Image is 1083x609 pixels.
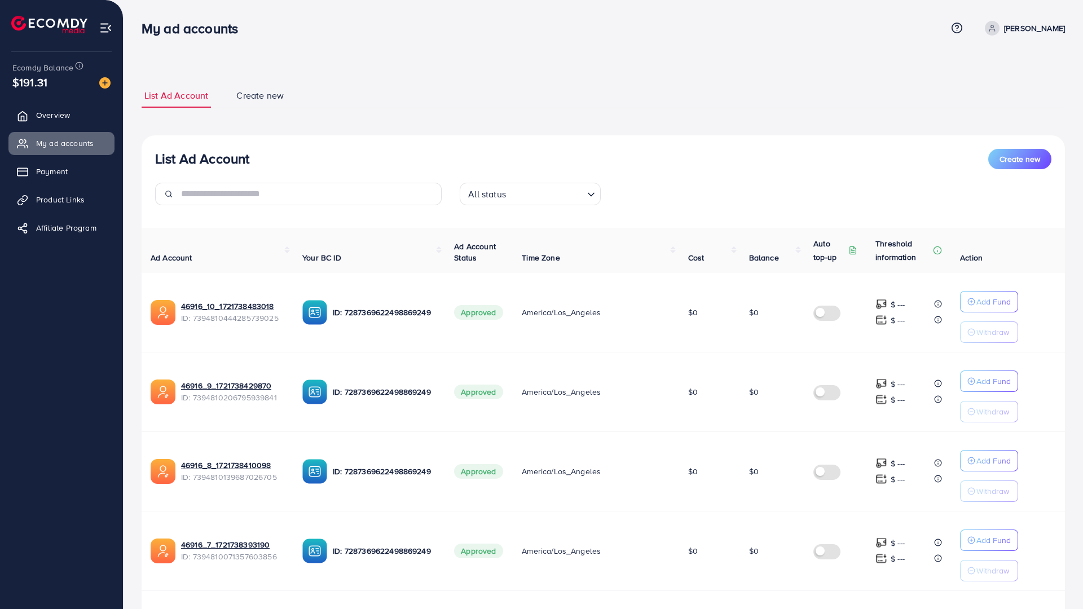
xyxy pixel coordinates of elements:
span: Ad Account [151,252,192,263]
button: Withdraw [960,401,1018,422]
img: ic-ba-acc.ded83a64.svg [302,539,327,563]
span: $0 [749,386,759,398]
span: ID: 7394810444285739025 [181,312,284,324]
input: Search for option [509,184,583,202]
span: Cost [688,252,705,263]
span: ID: 7394810206795939841 [181,392,284,403]
span: $0 [688,545,698,557]
img: logo [11,16,87,33]
button: Create new [988,149,1051,169]
span: Time Zone [522,252,560,263]
p: Withdraw [976,564,1009,577]
img: ic-ads-acc.e4c84228.svg [151,300,175,325]
span: Product Links [36,194,85,205]
p: ID: 7287369622498869249 [333,544,436,558]
button: Withdraw [960,480,1018,502]
h3: List Ad Account [155,151,249,167]
div: Search for option [460,183,601,205]
img: top-up amount [875,553,887,564]
p: ID: 7287369622498869249 [333,306,436,319]
span: $0 [749,307,759,318]
p: Withdraw [976,325,1009,339]
p: $ --- [891,377,905,391]
p: $ --- [891,457,905,470]
p: Auto top-up [813,237,846,264]
span: $0 [749,545,759,557]
span: Create new [236,89,284,102]
img: top-up amount [875,298,887,310]
div: <span class='underline'>46916_10_1721738483018</span></br>7394810444285739025 [181,301,284,324]
button: Add Fund [960,450,1018,471]
p: Add Fund [976,374,1011,388]
p: $ --- [891,298,905,311]
span: Ecomdy Balance [12,62,73,73]
span: Approved [454,385,503,399]
span: Ad Account Status [454,241,496,263]
p: ID: 7287369622498869249 [333,465,436,478]
img: ic-ads-acc.e4c84228.svg [151,379,175,404]
img: ic-ba-acc.ded83a64.svg [302,459,327,484]
p: Withdraw [976,405,1009,418]
a: 46916_10_1721738483018 [181,301,274,312]
p: ID: 7287369622498869249 [333,385,436,399]
button: Add Fund [960,370,1018,392]
span: $0 [688,466,698,477]
a: Overview [8,104,115,126]
p: Add Fund [976,454,1011,467]
img: top-up amount [875,394,887,405]
div: <span class='underline'>46916_8_1721738410098</span></br>7394810139687026705 [181,460,284,483]
button: Add Fund [960,291,1018,312]
p: Add Fund [976,533,1011,547]
p: Add Fund [976,295,1011,308]
img: menu [99,21,112,34]
span: ID: 7394810071357603856 [181,551,284,562]
span: Overview [36,109,70,121]
a: My ad accounts [8,132,115,155]
p: $ --- [891,314,905,327]
span: All status [466,186,508,202]
a: Affiliate Program [8,217,115,239]
span: Approved [454,464,503,479]
img: ic-ba-acc.ded83a64.svg [302,300,327,325]
img: top-up amount [875,537,887,549]
span: America/Los_Angeles [522,466,601,477]
a: 46916_8_1721738410098 [181,460,271,471]
button: Withdraw [960,560,1018,581]
a: 46916_9_1721738429870 [181,380,271,391]
a: [PERSON_NAME] [980,21,1065,36]
span: America/Los_Angeles [522,386,601,398]
img: top-up amount [875,473,887,485]
p: $ --- [891,536,905,550]
span: Action [960,252,983,263]
div: <span class='underline'>46916_9_1721738429870</span></br>7394810206795939841 [181,380,284,403]
span: $0 [688,307,698,318]
div: <span class='underline'>46916_7_1721738393190</span></br>7394810071357603856 [181,539,284,562]
span: America/Los_Angeles [522,545,601,557]
span: My ad accounts [36,138,94,149]
p: $ --- [891,552,905,566]
p: Threshold information [875,237,931,264]
img: top-up amount [875,314,887,326]
button: Withdraw [960,321,1018,343]
span: $0 [749,466,759,477]
img: ic-ba-acc.ded83a64.svg [302,379,327,404]
p: [PERSON_NAME] [1004,21,1065,35]
span: Create new [1000,153,1040,165]
span: ID: 7394810139687026705 [181,471,284,483]
span: List Ad Account [144,89,208,102]
span: $191.31 [12,74,47,90]
span: America/Los_Angeles [522,307,601,318]
span: $0 [688,386,698,398]
a: Payment [8,160,115,183]
img: top-up amount [875,457,887,469]
img: ic-ads-acc.e4c84228.svg [151,539,175,563]
p: $ --- [891,393,905,407]
p: $ --- [891,473,905,486]
img: top-up amount [875,378,887,390]
a: Product Links [8,188,115,211]
span: Your BC ID [302,252,341,263]
p: Withdraw [976,484,1009,498]
img: image [99,77,111,89]
h3: My ad accounts [142,20,247,37]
